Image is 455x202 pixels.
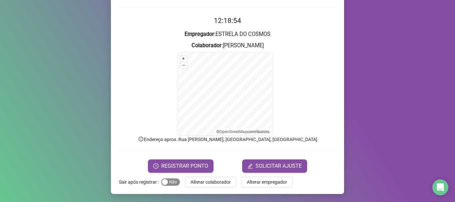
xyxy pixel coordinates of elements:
[138,136,144,142] span: info-circle
[192,42,222,49] strong: Colaborador
[191,178,231,186] span: Alterar colaborador
[241,177,292,187] button: Alterar empregador
[119,136,336,143] p: Endereço aprox. : Rua [PERSON_NAME], [GEOGRAPHIC_DATA], [GEOGRAPHIC_DATA]
[217,129,270,134] li: © contributors.
[119,41,336,50] h3: : [PERSON_NAME]
[148,159,214,173] button: REGISTRAR PONTO
[247,178,287,186] span: Alterar empregador
[255,162,302,170] span: SOLICITAR AJUSTE
[185,31,214,37] strong: Empregador
[119,30,336,39] h3: : ESTRELA DO COSMOS
[153,163,159,169] span: clock-circle
[185,177,236,187] button: Alterar colaborador
[181,62,187,69] button: –
[220,129,247,134] a: OpenStreetMap
[181,56,187,62] button: +
[214,17,241,25] time: 12:18:54
[432,179,448,195] div: Open Intercom Messenger
[119,177,161,187] label: Sair após registrar
[247,163,253,169] span: edit
[161,162,208,170] span: REGISTRAR PONTO
[242,159,307,173] button: editSOLICITAR AJUSTE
